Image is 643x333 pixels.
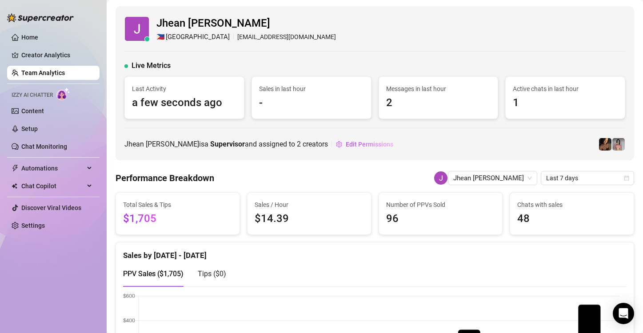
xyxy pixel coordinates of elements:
span: Last 7 days [546,171,629,185]
b: Supervisor [210,140,245,148]
span: calendar [624,175,629,181]
span: 48 [517,210,627,227]
span: Last Activity [132,84,237,94]
span: Messages in last hour [386,84,491,94]
span: 2 [386,95,491,111]
span: Chat Copilot [21,179,84,193]
img: AI Chatter [56,87,70,100]
span: Automations [21,161,84,175]
a: Settings [21,222,45,229]
span: setting [336,141,342,147]
img: Jhean Dela Cerna [125,17,149,41]
span: Jhean [PERSON_NAME] is a and assigned to creators [124,139,328,150]
span: Total Sales & Tips [123,200,232,210]
a: Discover Viral Videos [21,204,81,211]
img: Sara [612,138,625,151]
a: Content [21,107,44,115]
span: Jhean Dela Cerna [453,171,532,185]
span: Active chats in last hour [513,84,618,94]
a: Creator Analytics [21,48,92,62]
span: [GEOGRAPHIC_DATA] [166,32,230,43]
a: Chat Monitoring [21,143,67,150]
span: Edit Permissions [346,141,393,148]
span: Number of PPVs Sold [386,200,495,210]
span: Tips ( $0 ) [198,270,226,278]
img: Chat Copilot [12,183,17,189]
div: Sales by [DATE] - [DATE] [123,242,627,262]
a: Setup [21,125,38,132]
span: thunderbolt [12,165,19,172]
span: Jhean [PERSON_NAME] [156,15,336,32]
div: [EMAIL_ADDRESS][DOMAIN_NAME] [156,32,336,43]
span: $14.39 [255,210,364,227]
span: - [259,95,364,111]
span: Chats with sales [517,200,627,210]
span: 🇵🇭 [156,32,165,43]
a: Team Analytics [21,69,65,76]
span: Sales / Hour [255,200,364,210]
span: 2 [297,140,301,148]
span: 1 [513,95,618,111]
h4: Performance Breakdown [116,172,214,184]
img: logo-BBDzfeDw.svg [7,13,74,22]
span: PPV Sales ( $1,705 ) [123,270,184,278]
span: Izzy AI Chatter [12,91,53,99]
button: Edit Permissions [335,137,394,151]
img: Ainsley [599,138,611,151]
span: Live Metrics [132,60,171,71]
span: Sales in last hour [259,84,364,94]
img: Jhean Dela Cerna [434,171,447,185]
span: 96 [386,210,495,227]
span: $1,705 [123,210,232,227]
a: Home [21,34,38,41]
div: Open Intercom Messenger [613,303,634,324]
span: a few seconds ago [132,95,237,111]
